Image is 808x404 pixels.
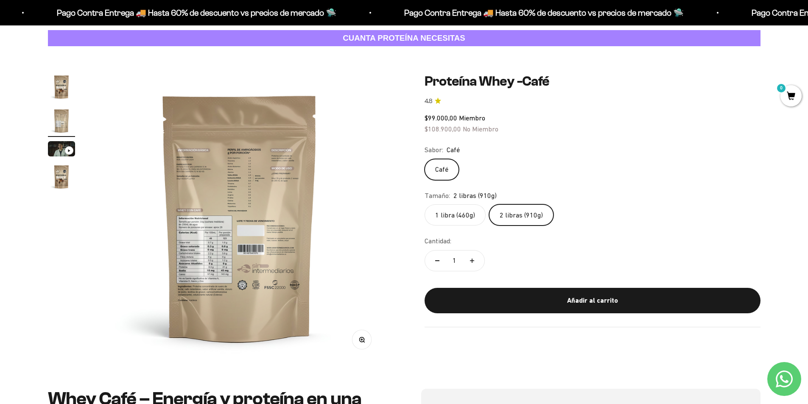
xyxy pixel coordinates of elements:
a: 0 [780,92,802,101]
img: Proteína Whey -Café [95,73,384,362]
span: 2 libras (910g) [453,190,497,201]
img: Proteína Whey -Café [48,163,75,190]
div: Añadir al carrito [442,295,744,306]
button: Ir al artículo 4 [48,163,75,193]
h1: Proteína Whey -Café [425,73,760,89]
span: Café [447,145,460,156]
a: CUANTA PROTEÍNA NECESITAS [48,30,760,47]
span: $99.000,00 [425,114,457,122]
mark: 0 [776,83,786,93]
p: Pago Contra Entrega 🚚 Hasta 60% de descuento vs precios de mercado 🛸 [48,6,328,20]
img: Proteína Whey -Café [48,107,75,134]
a: 4.84.8 de 5.0 estrellas [425,97,760,106]
button: Aumentar cantidad [460,251,484,271]
span: $108.900,00 [425,125,461,133]
span: 4.8 [425,97,432,106]
legend: Tamaño: [425,190,450,201]
span: Miembro [459,114,485,122]
strong: CUANTA PROTEÍNA NECESITAS [343,33,465,42]
button: Ir al artículo 1 [48,73,75,103]
label: Cantidad: [425,236,451,247]
button: Añadir al carrito [425,288,760,313]
legend: Sabor: [425,145,443,156]
img: Proteína Whey -Café [48,73,75,100]
p: Pago Contra Entrega 🚚 Hasta 60% de descuento vs precios de mercado 🛸 [396,6,675,20]
button: Ir al artículo 3 [48,141,75,159]
button: Ir al artículo 2 [48,107,75,137]
button: Reducir cantidad [425,251,450,271]
span: No Miembro [463,125,498,133]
